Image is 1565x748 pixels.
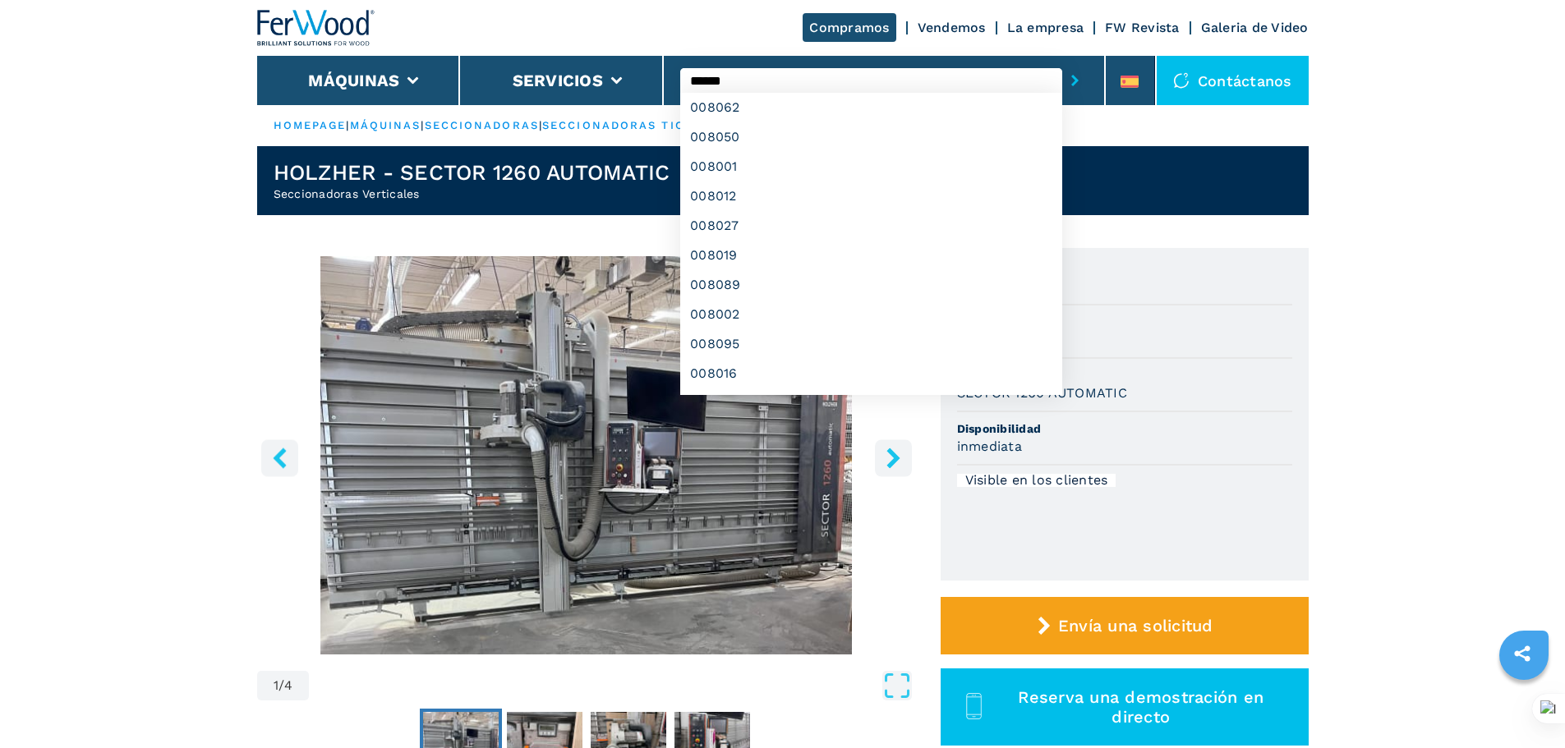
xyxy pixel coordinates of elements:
div: Go to Slide 1 [257,256,916,654]
div: 008002 [680,300,1062,329]
button: left-button [261,439,298,476]
a: Compramos [803,13,895,42]
a: Vendemos [918,20,986,35]
span: | [346,119,349,131]
a: HOMEPAGE [274,119,347,131]
a: sharethis [1502,633,1543,674]
span: Envía una solicitud [1058,616,1213,636]
div: 008001 [680,152,1062,181]
a: seccionadoras ticales [542,119,718,131]
div: 008027 [680,211,1062,241]
img: Seccionadoras Verticales HOLZHER SECTOR 1260 AUTOMATIC [257,256,916,654]
a: seccionadoras [425,119,539,131]
div: Visible en los clientes [957,474,1116,487]
span: | [539,119,542,131]
img: Ferwood [257,10,375,46]
span: Reserva una demostración en directo [992,687,1289,727]
span: Modelo [957,367,1292,383]
button: Máquinas [308,71,399,90]
span: Marca [957,314,1292,330]
div: 008012 [680,181,1062,211]
iframe: Chat [1495,674,1553,736]
span: Código [957,260,1292,277]
div: 008062 [680,93,1062,122]
a: Galeria de Video [1201,20,1309,35]
h1: HOLZHER - SECTOR 1260 AUTOMATIC [274,159,670,186]
div: 008095 [680,329,1062,359]
button: submit-button [1062,62,1088,99]
div: 008089 [680,270,1062,300]
button: right-button [875,439,912,476]
span: Disponibilidad [957,420,1292,437]
span: | [421,119,424,131]
div: 008019 [680,241,1062,270]
button: Servicios [513,71,603,90]
a: FW Revista [1105,20,1180,35]
img: Contáctanos [1173,72,1190,89]
span: / [278,679,284,692]
h2: Seccionadoras Verticales [274,186,670,202]
a: La empresa [1007,20,1084,35]
span: 4 [284,679,292,692]
a: máquinas [350,119,421,131]
button: Envía una solicitud [941,597,1309,654]
button: Open Fullscreen [313,671,911,700]
button: Reserva una demostración en directo [941,668,1309,746]
div: Contáctanos [1157,56,1309,105]
div: 008050 [680,122,1062,152]
span: 1 [274,679,278,692]
div: 008016 [680,359,1062,388]
h3: inmediata [957,437,1022,456]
